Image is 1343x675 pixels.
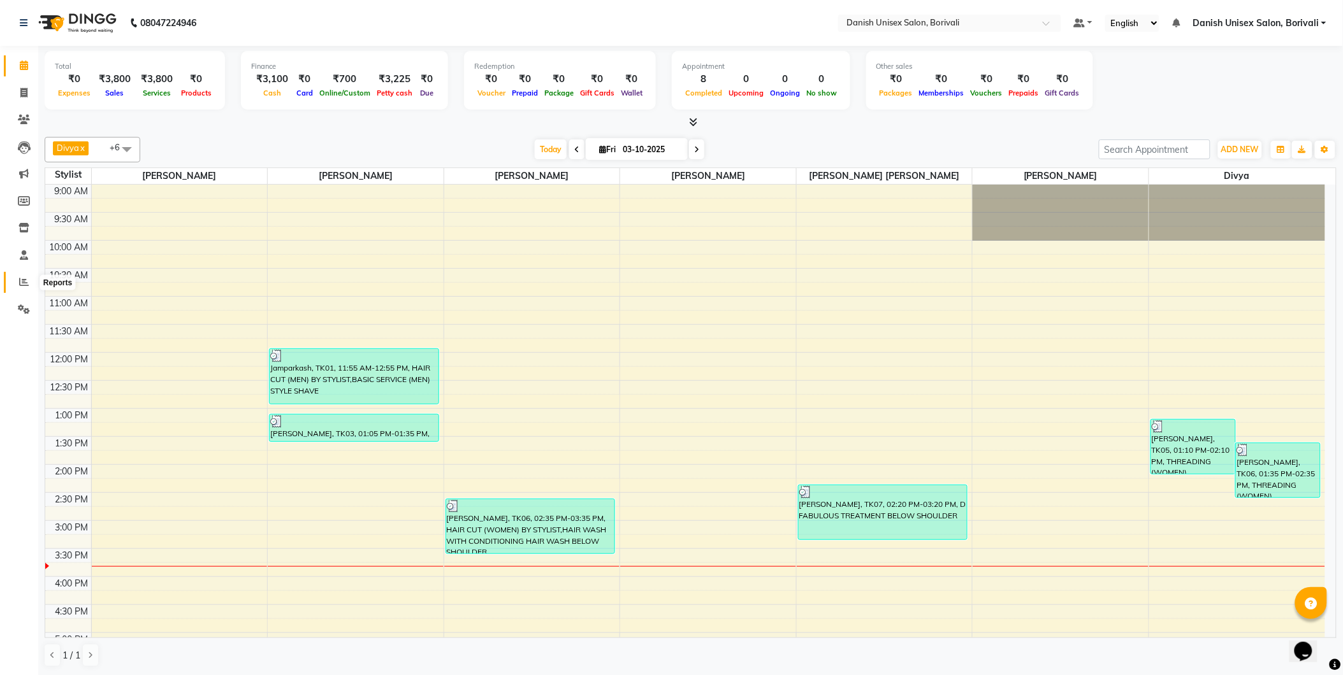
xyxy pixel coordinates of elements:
div: 0 [725,72,767,87]
div: ₹3,225 [374,72,416,87]
div: ₹3,800 [136,72,178,87]
a: x [79,143,85,153]
div: 2:00 PM [53,465,91,478]
div: ₹0 [1006,72,1042,87]
span: +6 [110,142,129,152]
div: ₹0 [916,72,968,87]
div: 5:00 PM [53,633,91,646]
div: 11:00 AM [47,297,91,310]
span: Prepaid [509,89,541,97]
div: 0 [803,72,840,87]
div: ₹0 [178,72,215,87]
div: ₹0 [968,72,1006,87]
iframe: chat widget [1289,624,1330,662]
div: 0 [767,72,803,87]
div: Stylist [45,168,91,181]
span: [PERSON_NAME] [444,168,620,184]
span: Wallet [618,89,646,97]
div: ₹0 [416,72,438,87]
div: ₹0 [618,72,646,87]
span: Prepaids [1006,89,1042,97]
div: 4:00 PM [53,577,91,590]
div: 1:30 PM [53,437,91,450]
div: ₹3,800 [94,72,136,87]
div: Jamparkash, TK01, 11:55 AM-12:55 PM, HAIR CUT (MEN) BY STYLIST,BASIC SERVICE (MEN) STYLE SHAVE [270,349,439,404]
input: Search Appointment [1099,139,1210,159]
div: [PERSON_NAME], TK06, 01:35 PM-02:35 PM, THREADING (WOMEN) EYEBROW/UPPERLIP/FOREHEAD/CHIN/JAW LINE... [1236,443,1320,497]
span: Cash [260,89,284,97]
div: 10:30 AM [47,269,91,282]
span: Divya [57,143,79,153]
span: Fri [596,145,619,154]
span: Today [535,139,567,159]
div: ₹0 [509,72,541,87]
div: 3:00 PM [53,521,91,534]
span: Card [293,89,316,97]
div: 4:30 PM [53,605,91,618]
div: ₹0 [474,72,509,87]
div: [PERSON_NAME], TK05, 01:10 PM-02:10 PM, THREADING (WOMEN) EYEBROW/UPPERLIP/FOREHEAD/[GEOGRAPHIC_D... [1151,420,1235,474]
span: [PERSON_NAME] [92,168,268,184]
b: 08047224946 [140,5,196,41]
div: 9:30 AM [52,213,91,226]
div: 3:30 PM [53,549,91,562]
div: ₹0 [55,72,94,87]
div: Appointment [682,61,840,72]
div: 8 [682,72,725,87]
span: Completed [682,89,725,97]
span: Online/Custom [316,89,374,97]
span: ADD NEW [1221,145,1259,154]
span: Danish Unisex Salon, Borivali [1193,17,1319,30]
span: Sales [103,89,127,97]
div: 12:00 PM [48,353,91,366]
div: 1:00 PM [53,409,91,422]
input: 2025-10-03 [619,140,683,159]
span: [PERSON_NAME] [620,168,796,184]
div: Finance [251,61,438,72]
div: Other sales [876,61,1083,72]
span: Expenses [55,89,94,97]
div: ₹0 [541,72,577,87]
span: Due [417,89,437,97]
span: Gift Cards [1042,89,1083,97]
span: Ongoing [767,89,803,97]
span: [PERSON_NAME] [268,168,444,184]
div: Redemption [474,61,646,72]
div: [PERSON_NAME], TK03, 01:05 PM-01:35 PM, HAIR CUT (MEN) BY STYLIST [270,415,439,441]
div: ₹0 [577,72,618,87]
span: [PERSON_NAME] [PERSON_NAME] [797,168,973,184]
span: Packages [876,89,916,97]
span: 1 / 1 [62,649,80,662]
img: logo [33,5,120,41]
span: Upcoming [725,89,767,97]
div: [PERSON_NAME], TK07, 02:20 PM-03:20 PM, D FABULOUS TREATMENT BELOW SHOULDER [799,485,968,539]
div: [PERSON_NAME], TK06, 02:35 PM-03:35 PM, HAIR CUT (WOMEN) BY STYLIST,HAIR WASH WITH CONDITIONING H... [446,499,615,553]
span: Package [541,89,577,97]
div: 11:30 AM [47,325,91,338]
span: Divya [1149,168,1325,184]
span: Voucher [474,89,509,97]
span: Services [140,89,174,97]
div: 9:00 AM [52,185,91,198]
div: 10:00 AM [47,241,91,254]
div: ₹0 [1042,72,1083,87]
div: ₹0 [293,72,316,87]
span: No show [803,89,840,97]
div: ₹0 [876,72,916,87]
div: Reports [40,275,75,290]
div: 2:30 PM [53,493,91,506]
span: Products [178,89,215,97]
div: 12:30 PM [48,381,91,394]
span: Memberships [916,89,968,97]
span: Gift Cards [577,89,618,97]
div: Total [55,61,215,72]
div: ₹3,100 [251,72,293,87]
span: [PERSON_NAME] [973,168,1149,184]
div: ₹700 [316,72,374,87]
span: Vouchers [968,89,1006,97]
span: Petty cash [374,89,416,97]
button: ADD NEW [1218,141,1262,159]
